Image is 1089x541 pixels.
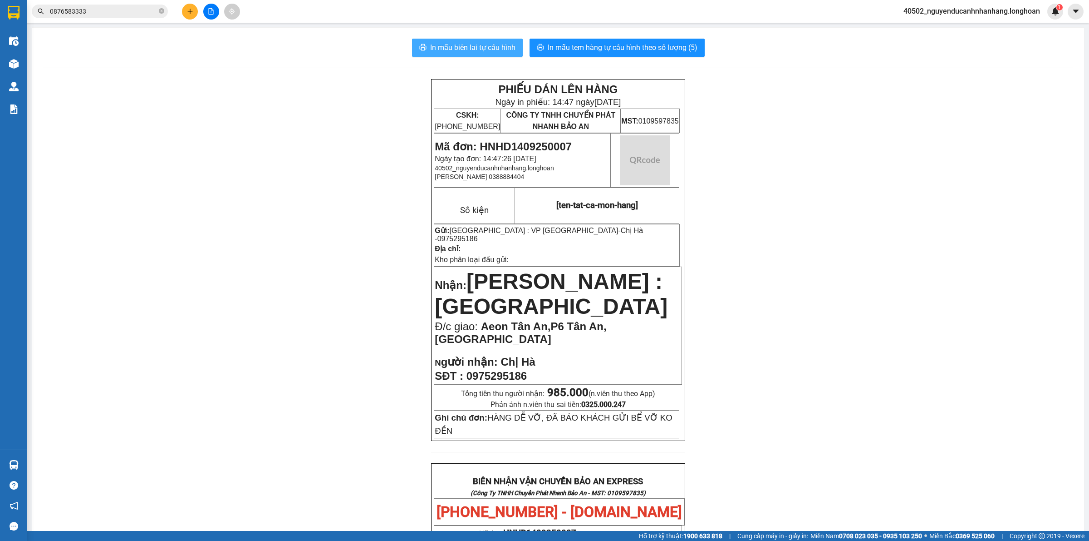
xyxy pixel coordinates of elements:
strong: 0369 525 060 [956,532,995,540]
span: | [1001,531,1003,541]
span: Miền Nam [810,531,922,541]
button: plus [182,4,198,20]
span: Ngày tạo đơn: 14:47:26 [DATE] [435,155,536,163]
strong: CSKH: [456,111,479,119]
span: [PHONE_NUMBER] [435,111,500,130]
strong: 985.000 [547,386,589,399]
img: warehouse-icon [9,82,19,91]
span: [PERSON_NAME] 0388884404 [435,173,524,180]
span: ⚪️ [924,534,927,538]
span: 0975295186 [437,235,478,243]
span: search [38,8,44,15]
span: Đ/c giao: [435,320,481,333]
img: qr-code [620,135,670,185]
button: file-add [203,4,219,20]
span: CÔNG TY TNHH CHUYỂN PHÁT NHANH BẢO AN [506,111,615,130]
span: Mã đơn: HNHD1409250007 [4,55,141,67]
span: notification [10,501,18,510]
span: HÀNG DỄ VỠ, ĐÃ BÁO KHÁCH GỬI BỂ VỠ KO ĐỀN [435,413,672,436]
strong: Địa chỉ: [435,245,461,253]
button: printerIn mẫu biên lai tự cấu hình [412,39,523,57]
span: Mã đơn: [479,530,576,537]
img: logo-vxr [8,6,20,20]
strong: 0325.000.247 [581,400,626,409]
span: [GEOGRAPHIC_DATA] : VP [GEOGRAPHIC_DATA] [450,227,618,234]
span: Nhận: [435,279,466,291]
span: close-circle [159,8,164,14]
span: 1 [1058,4,1061,10]
span: 0975295186 [466,370,527,382]
span: [DATE] [594,97,621,107]
span: In mẫu biên lai tự cấu hình [430,42,515,53]
span: HNHD1409250007 [503,528,576,538]
span: printer [419,44,427,52]
span: Tổng tiền thu người nhận: [461,389,655,398]
strong: Gửi: [435,227,449,234]
button: aim [224,4,240,20]
span: file-add [208,8,214,15]
span: Mã đơn: HNHD1409250007 [435,140,572,153]
span: Cung cấp máy in - giấy in: [737,531,808,541]
img: warehouse-icon [9,460,19,470]
span: 0109597835 [621,117,678,125]
span: [ten-tat-ca-mon-hang] [556,200,638,210]
span: Aeon Tân An,P6 Tân An, [GEOGRAPHIC_DATA] [435,320,606,345]
sup: 1 [1056,4,1063,10]
span: Hỗ trợ kỹ thuật: [639,531,722,541]
span: (n.viên thu theo App) [547,389,655,398]
strong: SĐT : [435,370,463,382]
strong: PHIẾU DÁN LÊN HÀNG [498,83,618,95]
span: [PHONE_NUMBER] - [DOMAIN_NAME] [437,503,682,521]
strong: PHIẾU DÁN LÊN HÀNG [60,4,180,16]
span: printer [537,44,544,52]
button: caret-down [1068,4,1084,20]
strong: N [435,358,497,367]
strong: (Công Ty TNHH Chuyển Phát Nhanh Bảo An - MST: 0109597835) [471,490,646,496]
img: warehouse-icon [9,36,19,46]
button: printerIn mẫu tem hàng tự cấu hình theo số lượng (5) [530,39,705,57]
span: message [10,522,18,531]
span: 40502_nguyenducanhnhanhang.longhoan [896,5,1047,17]
span: copyright [1039,533,1045,539]
img: solution-icon [9,104,19,114]
span: Phản ánh n.viên thu sai tiền: [491,400,626,409]
span: close-circle [159,7,164,16]
img: warehouse-icon [9,59,19,69]
strong: 1900 633 818 [683,532,722,540]
span: | [729,531,731,541]
span: plus [187,8,193,15]
strong: Ghi chú đơn: [435,413,487,422]
span: [PERSON_NAME] : [GEOGRAPHIC_DATA] [435,269,667,318]
img: icon-new-feature [1051,7,1060,15]
span: 40502_nguyenducanhnhanhang.longhoan [435,164,554,172]
span: [PHONE_NUMBER] [4,31,69,47]
span: aim [229,8,235,15]
strong: 0708 023 035 - 0935 103 250 [839,532,922,540]
strong: BIÊN NHẬN VẬN CHUYỂN BẢO AN EXPRESS [473,476,643,486]
span: Chị Hà [500,356,535,368]
span: Ngày in phiếu: 14:47 ngày [57,18,183,28]
input: Tìm tên, số ĐT hoặc mã đơn [50,6,157,16]
span: - [435,227,643,243]
span: caret-down [1072,7,1080,15]
strong: MST: [621,117,638,125]
span: question-circle [10,481,18,490]
span: In mẫu tem hàng tự cấu hình theo số lượng (5) [548,42,697,53]
span: CÔNG TY TNHH CHUYỂN PHÁT NHANH BẢO AN [79,31,167,47]
span: Số kiện [460,205,489,215]
span: Ngày in phiếu: 14:47 ngày [495,97,621,107]
span: Miền Bắc [929,531,995,541]
span: gười nhận: [441,356,498,368]
span: Kho phân loại đầu gửi: [435,256,509,263]
span: Chị Hà - [435,227,643,243]
strong: CSKH: [25,31,48,39]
